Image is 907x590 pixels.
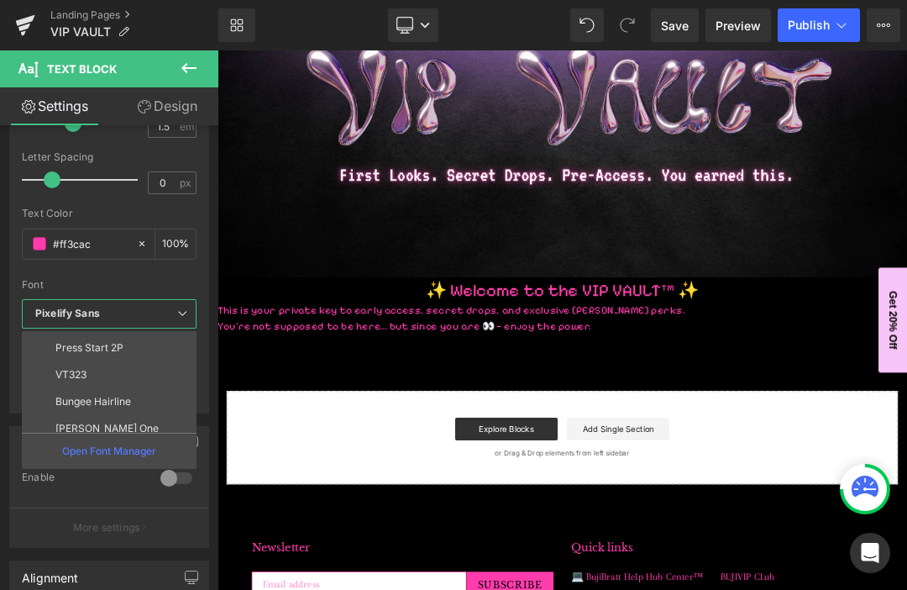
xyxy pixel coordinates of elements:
[50,8,218,22] a: Landing Pages
[113,87,222,125] a: Design
[55,396,131,408] p: Bungee Hairline
[180,121,194,132] span: em
[55,423,159,435] p: [PERSON_NAME] One
[22,471,144,488] div: Enable
[22,151,197,163] div: Letter Spacing
[661,17,689,34] span: Save
[55,369,87,381] p: VT323
[22,279,197,291] div: Font
[62,444,156,459] p: Open Font Manager
[180,177,194,188] span: px
[55,342,123,354] p: Press Start 2P
[155,229,196,259] div: %
[47,62,117,76] span: Text Block
[867,8,900,42] button: More
[788,18,830,32] span: Publish
[218,8,255,42] a: New Library
[611,8,644,42] button: Redo
[716,17,761,34] span: Preview
[53,234,128,253] input: Color
[705,8,771,42] a: Preview
[778,8,860,42] button: Publish
[10,508,208,547] button: More settings
[22,208,197,219] div: Text Color
[22,561,79,585] div: Alignment
[50,25,111,39] span: VIP VAULT
[73,520,140,535] p: More settings
[850,533,890,573] div: Open Intercom Messenger
[570,8,604,42] button: Undo
[35,307,100,321] i: Pixelify Sans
